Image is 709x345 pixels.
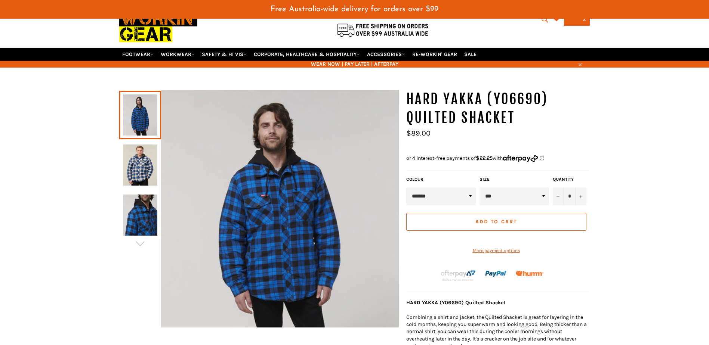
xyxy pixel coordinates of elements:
[553,187,564,205] button: Reduce item quantity by one
[406,129,431,137] span: $89.00
[475,218,517,225] span: Add to Cart
[123,195,157,236] img: HARD YAKKA (Y06690) Quilted Shacket
[553,176,586,183] label: Quantity
[409,48,460,61] a: RE-WORKIN' GEAR
[119,48,157,61] a: FOOTWEAR
[440,269,477,282] img: Afterpay-Logo-on-dark-bg_large.png
[480,176,549,183] label: Size
[485,263,507,285] img: paypal.png
[364,48,408,61] a: ACCESSORIES
[161,90,399,327] img: HARD YAKKA (Y06690) Quilted Shacket
[406,248,586,254] a: More payment options
[461,48,480,61] a: SALE
[271,5,438,13] span: Free Australia-wide delivery for orders over $99
[336,22,429,38] img: Flat $9.95 shipping Australia wide
[406,299,506,306] strong: HARD YAKKA (Y06690) Quilted Shacket
[406,176,476,183] label: COLOUR
[406,213,586,231] button: Add to Cart
[575,187,586,205] button: Increase item quantity by one
[119,60,590,68] span: WEAR NOW | PAY LATER | AFTERPAY
[406,90,590,127] h1: HARD YAKKA (Y06690) Quilted Shacket
[158,48,198,61] a: WORKWEAR
[119,5,197,47] img: Workin Gear leaders in Workwear, Safety Boots, PPE, Uniforms. Australia's No.1 in Workwear
[123,144,157,186] img: HARD YAKKA (Y06690) Quilted Shacket
[516,271,543,276] img: Humm_core_logo_RGB-01_300x60px_small_195d8312-4386-4de7-b182-0ef9b6303a37.png
[251,48,363,61] a: CORPORATE, HEALTHCARE & HOSPITALITY
[583,16,586,22] span: 2
[199,48,250,61] a: SAFETY & HI VIS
